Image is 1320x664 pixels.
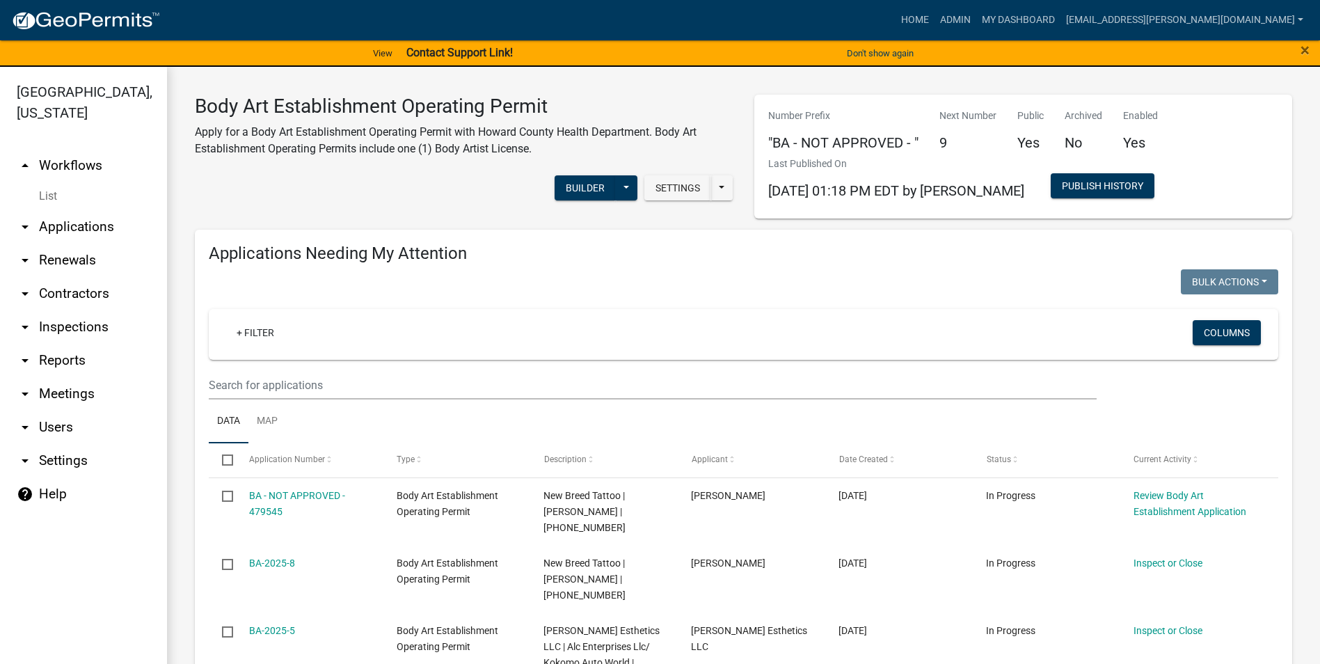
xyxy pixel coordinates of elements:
[1120,443,1268,477] datatable-header-cell: Current Activity
[209,443,235,477] datatable-header-cell: Select
[17,319,33,335] i: arrow_drop_down
[838,454,887,464] span: Date Created
[768,109,919,123] p: Number Prefix
[249,558,295,569] a: BA-2025-8
[397,490,498,517] span: Body Art Establishment Operating Permit
[17,452,33,469] i: arrow_drop_down
[249,490,345,517] a: BA - NOT APPROVED - 479545
[209,371,1097,400] input: Search for applications
[939,109,996,123] p: Next Number
[1123,109,1158,123] p: Enabled
[17,386,33,402] i: arrow_drop_down
[555,175,616,200] button: Builder
[768,182,1024,199] span: [DATE] 01:18 PM EDT by [PERSON_NAME]
[530,443,678,477] datatable-header-cell: Description
[1301,40,1310,60] span: ×
[976,7,1060,33] a: My Dashboard
[225,320,285,345] a: + Filter
[17,157,33,174] i: arrow_drop_up
[841,42,919,65] button: Don't show again
[17,219,33,235] i: arrow_drop_down
[367,42,398,65] a: View
[17,352,33,369] i: arrow_drop_down
[1301,42,1310,58] button: Close
[249,454,325,464] span: Application Number
[691,490,765,501] span: Jerry Frost
[768,157,1024,171] p: Last Published On
[825,443,973,477] datatable-header-cell: Date Created
[896,7,935,33] a: Home
[1051,181,1154,192] wm-modal-confirm: Workflow Publish History
[249,625,295,636] a: BA-2025-5
[1065,109,1102,123] p: Archived
[644,175,711,200] button: Settings
[1065,134,1102,151] h5: No
[397,558,498,585] span: Body Art Establishment Operating Permit
[17,252,33,269] i: arrow_drop_down
[383,443,530,477] datatable-header-cell: Type
[543,490,626,533] span: New Breed Tattoo | Joyce Fortune | 765 452 5537
[986,558,1035,569] span: In Progress
[397,454,415,464] span: Type
[209,244,1278,264] h4: Applications Needing My Attention
[1123,134,1158,151] h5: Yes
[17,285,33,302] i: arrow_drop_down
[935,7,976,33] a: Admin
[939,134,996,151] h5: 9
[1017,109,1044,123] p: Public
[1193,320,1261,345] button: Columns
[691,558,765,569] span: Jerry Frost
[986,625,1035,636] span: In Progress
[235,443,383,477] datatable-header-cell: Application Number
[1134,558,1202,569] a: Inspect or Close
[543,454,586,464] span: Description
[691,625,807,652] span: Jacqueline Scott Esthetics LLC
[209,400,248,444] a: Data
[986,454,1010,464] span: Status
[406,46,513,59] strong: Contact Support Link!
[678,443,825,477] datatable-header-cell: Applicant
[1134,490,1246,517] a: Review Body Art Establishment Application
[1134,625,1202,636] a: Inspect or Close
[195,95,733,118] h3: Body Art Establishment Operating Permit
[248,400,286,444] a: Map
[543,558,626,601] span: New Breed Tattoo | Joyce Fortune | 765 452 5537
[1051,173,1154,198] button: Publish History
[17,419,33,436] i: arrow_drop_down
[1017,134,1044,151] h5: Yes
[1181,269,1278,294] button: Bulk Actions
[768,134,919,151] h5: "BA - NOT APPROVED - "
[838,625,867,636] span: 08/13/2025
[195,124,733,157] p: Apply for a Body Art Establishment Operating Permit with Howard County Health Department. Body Ar...
[838,490,867,501] span: 09/16/2025
[986,490,1035,501] span: In Progress
[1134,454,1191,464] span: Current Activity
[397,625,498,652] span: Body Art Establishment Operating Permit
[1060,7,1309,33] a: [EMAIL_ADDRESS][PERSON_NAME][DOMAIN_NAME]
[691,454,727,464] span: Applicant
[17,486,33,503] i: help
[973,443,1120,477] datatable-header-cell: Status
[838,558,867,569] span: 09/12/2025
